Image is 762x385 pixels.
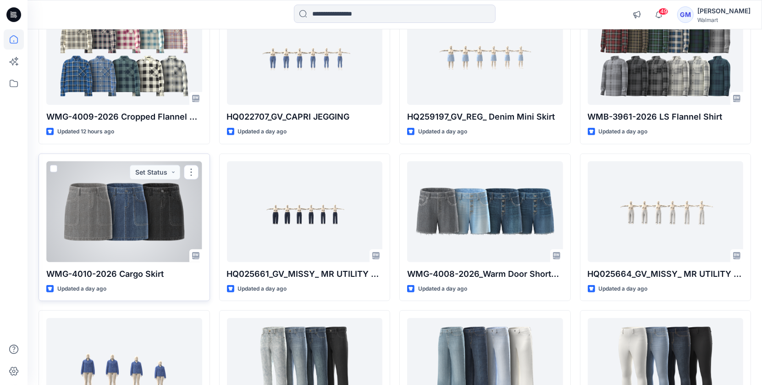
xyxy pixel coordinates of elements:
[599,284,648,294] p: Updated a day ago
[588,161,744,262] a: HQ025664_GV_MISSY_ MR UTILITY CROPPED STRAIGHT LEG
[227,110,383,123] p: HQ022707_GV_CAPRI JEGGING
[46,268,202,280] p: WMG-4010-2026 Cargo Skirt
[697,16,751,23] div: Walmart
[227,4,383,105] a: HQ022707_GV_CAPRI JEGGING
[57,284,106,294] p: Updated a day ago
[227,268,383,280] p: HQ025661_GV_MISSY_ MR UTILITY CROPPED STRAIGHT LEG
[407,110,563,123] p: HQ259197_GV_REG_ Denim Mini Skirt
[588,110,744,123] p: WMB-3961-2026 LS Flannel Shirt
[677,6,694,23] div: GM
[588,268,744,280] p: HQ025664_GV_MISSY_ MR UTILITY CROPPED STRAIGHT LEG
[46,4,202,105] a: WMG-4009-2026 Cropped Flannel Shirt
[57,127,114,137] p: Updated 12 hours ago
[407,268,563,280] p: WMG-4008-2026_Warm Door Shorts_Opt1
[238,284,287,294] p: Updated a day ago
[658,8,668,15] span: 49
[599,127,648,137] p: Updated a day ago
[227,161,383,262] a: HQ025661_GV_MISSY_ MR UTILITY CROPPED STRAIGHT LEG
[46,161,202,262] a: WMG-4010-2026 Cargo Skirt
[418,127,467,137] p: Updated a day ago
[46,110,202,123] p: WMG-4009-2026 Cropped Flannel Shirt
[588,4,744,105] a: WMB-3961-2026 LS Flannel Shirt
[238,127,287,137] p: Updated a day ago
[697,5,751,16] div: [PERSON_NAME]
[418,284,467,294] p: Updated a day ago
[407,161,563,262] a: WMG-4008-2026_Warm Door Shorts_Opt1
[407,4,563,105] a: HQ259197_GV_REG_ Denim Mini Skirt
